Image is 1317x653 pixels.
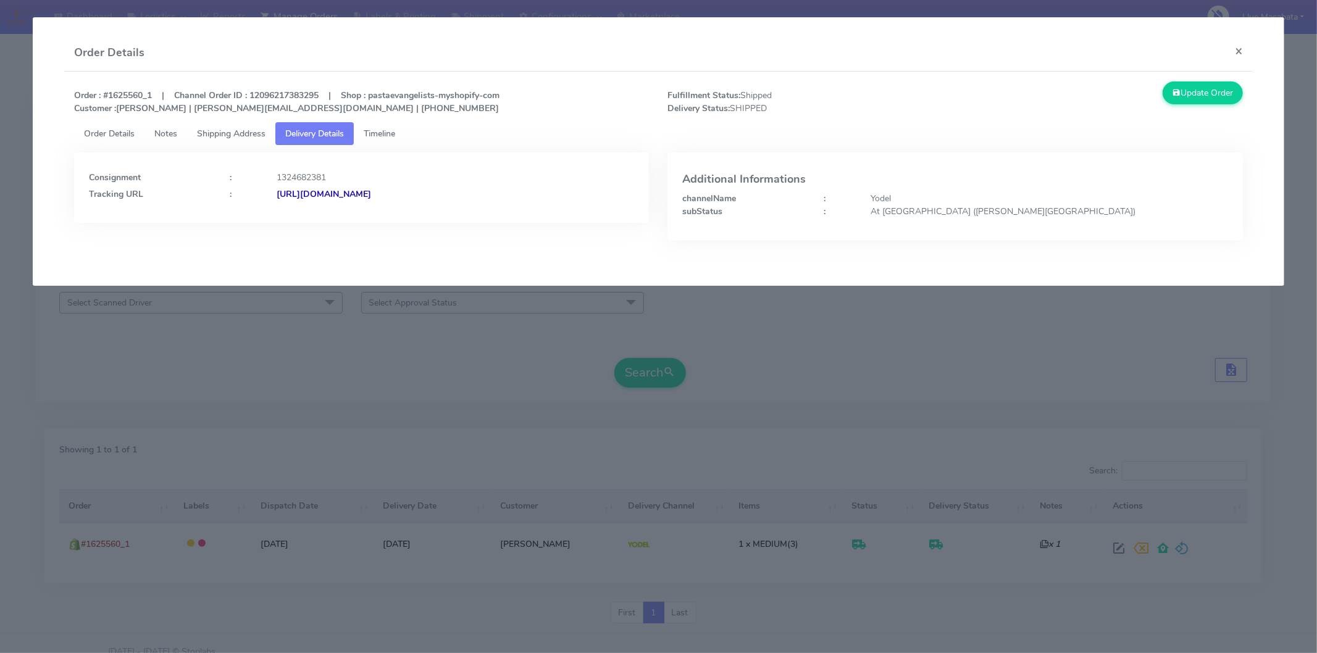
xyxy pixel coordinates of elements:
span: Order Details [84,128,135,139]
div: At [GEOGRAPHIC_DATA] ([PERSON_NAME][GEOGRAPHIC_DATA]) [861,205,1237,218]
strong: Consignment [89,172,141,183]
span: Shipped SHIPPED [658,89,955,115]
strong: subStatus [682,206,722,217]
strong: Tracking URL [89,188,143,200]
button: Close [1225,35,1253,67]
strong: : [230,188,232,200]
span: Delivery Details [285,128,344,139]
div: 1324682381 [267,171,643,184]
span: Notes [154,128,177,139]
strong: channelName [682,193,736,204]
button: Update Order [1163,81,1243,104]
h4: Order Details [74,44,144,61]
ul: Tabs [74,122,1243,145]
strong: : [824,193,826,204]
span: Shipping Address [197,128,265,139]
strong: [URL][DOMAIN_NAME] [277,188,371,200]
strong: Customer : [74,102,116,114]
span: Timeline [364,128,395,139]
strong: Delivery Status: [667,102,730,114]
strong: Order : #1625560_1 | Channel Order ID : 12096217383295 | Shop : pastaevangelists-myshopify-com [P... [74,89,500,114]
strong: : [824,206,826,217]
div: Yodel [861,192,1237,205]
h4: Additional Informations [682,173,1228,186]
strong: Fulfillment Status: [667,89,740,101]
strong: : [230,172,232,183]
